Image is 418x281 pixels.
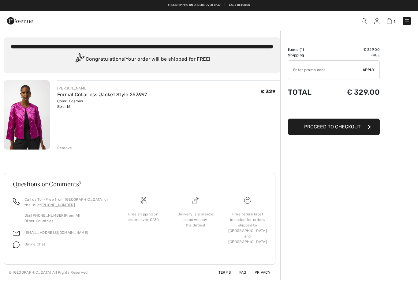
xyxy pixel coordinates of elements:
a: Terms [211,270,231,275]
input: Promo code [288,61,363,79]
div: Congratulations! Your order will be shipped for FREE! [11,53,273,66]
a: Formal Collarless Jacket Style 253997 [57,92,147,97]
span: 1 [301,47,303,52]
a: Free shipping on orders over €130 [168,3,221,7]
span: € 329 [261,89,276,94]
a: [PHONE_NUMBER] [41,203,75,207]
p: Dial From All Other Countries [24,213,110,224]
img: call [13,198,20,205]
img: email [13,230,20,237]
img: Free shipping on orders over &#8364;130 [140,197,147,204]
h3: Questions or Comments? [13,181,266,187]
td: Free [326,52,380,58]
a: 1 [387,17,395,25]
img: Shopping Bag [387,18,392,24]
a: [EMAIL_ADDRESS][DOMAIN_NAME] [24,230,88,235]
img: 1ère Avenue [7,15,33,27]
span: Online Chat [24,242,45,246]
img: Free shipping on orders over &#8364;130 [244,197,251,204]
div: Free shipping on orders over €130 [122,211,164,222]
div: Remove [57,145,72,151]
img: chat [13,241,20,248]
img: Formal Collarless Jacket Style 253997 [4,80,50,150]
span: Proceed to Checkout [304,124,360,130]
button: Proceed to Checkout [288,119,380,135]
a: Easy Returns [229,3,250,7]
p: Call us Toll-Free from [GEOGRAPHIC_DATA] or the US at [24,197,110,208]
a: [PHONE_NUMBER] [31,213,65,218]
td: € 329.00 [326,82,380,103]
div: Color: Cosmos Size: 16 [57,98,147,109]
div: © [GEOGRAPHIC_DATA] All Rights Reserved [9,270,88,275]
img: Delivery is a breeze since we pay the duties! [192,197,199,204]
div: Delivery is a breeze since we pay the duties! [174,211,216,228]
td: Shipping [288,52,326,58]
iframe: PayPal [288,103,380,116]
img: My Info [374,18,379,24]
img: Menu [404,18,410,24]
a: FAQ [232,270,246,275]
td: € 329.00 [326,47,380,52]
td: Items ( ) [288,47,326,52]
div: [PERSON_NAME] [57,85,147,91]
img: Search [362,18,367,24]
div: Free return label included for orders shipped to [GEOGRAPHIC_DATA] and [GEOGRAPHIC_DATA] [226,211,269,245]
td: Total [288,82,326,103]
img: Congratulation2.svg [73,53,86,66]
span: Apply [363,67,375,73]
a: 1ère Avenue [7,17,33,23]
a: Privacy [247,270,271,275]
span: 1 [394,19,395,24]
